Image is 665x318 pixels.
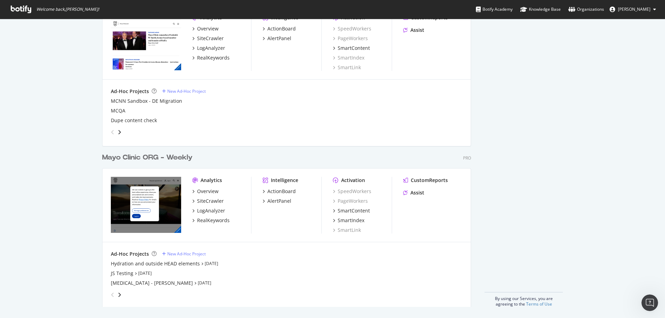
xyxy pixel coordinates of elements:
[333,64,361,71] a: SmartLink
[333,25,371,32] a: SpeedWorkers
[111,251,149,257] div: Ad-Hoc Projects
[6,137,114,172] div: And I see that you are toggled for all AlertPanel emails, so you should be able to receive them. ...
[641,294,658,311] iframe: Intercom live chat
[11,141,108,168] div: And I see that you are toggled for all AlertPanel emails, so you should be able to receive them. ...
[162,88,206,94] a: New Ad-Hoc Project
[102,153,193,163] div: Mayo Clinic ORG - Weekly
[192,54,230,61] a: RealKeywords
[201,177,222,184] div: Analytics
[526,301,552,307] a: Terms of Use
[197,198,224,205] div: SiteCrawler
[192,25,219,32] a: Overview
[167,251,206,257] div: New Ad-Hoc Project
[111,98,182,105] div: MCNN Sandbox - DE Migration
[192,198,224,205] a: SiteCrawler
[333,207,370,214] a: SmartContent
[263,198,291,205] a: AlertPanel
[162,251,206,257] a: New Ad-Hoc Project
[111,270,133,277] div: JS Testing
[6,178,133,233] div: Joanne says…
[267,35,291,42] div: AlertPanel
[263,25,296,32] a: ActionBoard
[333,45,370,52] a: SmartContent
[30,182,127,223] div: Hello - I'm not receivingthe AlertPanel emails (the alerts, not the digest), but others on my tea...
[271,177,298,184] div: Intelligence
[11,42,108,49] div: Thank you for your patience.
[167,88,206,94] div: New Ad-Hoc Project
[263,35,291,42] a: AlertPanel
[333,35,368,42] div: PageWorkers
[338,207,370,214] div: SmartContent
[520,6,561,13] div: Knowledge Base
[197,207,225,214] div: LogAnalyzer
[117,291,122,298] div: angle-right
[267,198,291,205] div: AlertPanel
[197,188,219,195] div: Overview
[338,45,370,52] div: SmartContent
[111,107,125,114] a: MCQA
[20,4,31,15] img: Profile image for Jenny
[111,280,193,287] a: [MEDICAL_DATA] - [PERSON_NAME]
[108,289,117,300] div: angle-left
[411,177,448,184] div: CustomReports
[108,3,122,16] button: Home
[11,105,108,125] div: Hello [PERSON_NAME], I see that your AlertPanel crawl is not activated, let me turn it on for you
[333,198,368,205] a: PageWorkers
[34,3,79,9] h1: [PERSON_NAME]
[111,117,157,124] div: Dupe content check
[192,207,225,214] a: LogAnalyzer
[263,188,296,195] a: ActionBoard
[33,227,38,232] button: Upload attachment
[476,6,513,13] div: Botify Academy
[108,127,117,138] div: angle-left
[604,4,662,15] button: [PERSON_NAME]
[197,54,230,61] div: RealKeywords
[25,178,133,227] div: Hello - I'm not receivingthe AlertPanel emails (the alerts, not the digest), but others on my tea...
[333,217,364,224] a: SmartIndex
[192,188,219,195] a: Overview
[138,270,152,276] a: [DATE]
[6,85,133,101] div: Jenny says…
[198,280,211,286] a: [DATE]
[36,7,99,12] span: Welcome back, [PERSON_NAME] !
[30,87,69,92] b: [PERSON_NAME]
[410,189,424,196] div: Assist
[568,6,604,13] div: Organizations
[6,75,133,85] div: [DATE]
[111,88,149,95] div: Ad-Hoc Projects
[7,24,132,38] a: Mayo | Client not receving alertpanel emails
[197,217,230,224] div: RealKeywords
[111,177,181,233] img: mayoclinic.org
[403,189,424,196] a: Assist
[333,54,364,61] a: SmartIndex
[6,212,133,224] textarea: Message…
[30,86,118,92] div: joined the conversation
[403,177,448,184] a: CustomReports
[463,155,471,161] div: Pro
[6,137,133,178] div: Jenny says…
[267,25,296,32] div: ActionBoard
[111,14,181,70] img: newsnetwork.mayoclinic.org
[6,101,114,136] div: Hello [PERSON_NAME], I see that your AlertPanel crawl is not activated, let me turn it on for you
[11,227,16,232] button: Emoji picker
[192,217,230,224] a: RealKeywords
[197,25,219,32] div: Overview
[6,38,133,75] div: Customer Support says…
[6,38,114,70] div: Thank you for your patience.We will try to get back to you as soon as possible.
[111,260,200,267] a: Hydration and outside HEAD elements
[117,129,122,136] div: angle-right
[6,101,133,137] div: Jenny says…
[410,27,424,34] div: Assist
[333,188,371,195] a: SpeedWorkers
[192,45,225,52] a: LogAnalyzer
[122,3,134,15] div: Close
[205,261,218,266] a: [DATE]
[338,217,364,224] div: SmartIndex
